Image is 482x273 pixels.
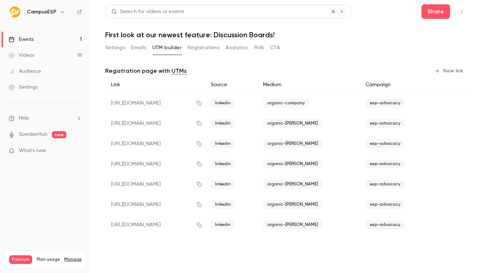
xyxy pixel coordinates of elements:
p: Registration page with [105,67,187,75]
span: esp-advocacy [366,220,405,229]
span: esp-advocacy [366,139,405,148]
span: linkedin [211,220,235,229]
div: [URL][DOMAIN_NAME] [105,93,205,114]
button: UTM builder [152,42,182,54]
div: [URL][DOMAIN_NAME] [105,113,205,134]
button: Share [421,4,450,19]
span: Help [19,114,29,122]
span: Plan usage [37,257,60,262]
div: [URL][DOMAIN_NAME] [105,154,205,174]
span: organic-[PERSON_NAME] [263,160,322,168]
span: linkedin [211,200,235,209]
span: linkedin [211,160,235,168]
a: UTMs [172,67,187,75]
span: organic-[PERSON_NAME] [263,220,322,229]
div: Videos [9,52,34,59]
span: organic-company [263,99,309,108]
div: Link [105,77,205,93]
div: [URL][DOMAIN_NAME] [105,134,205,154]
div: Audience [9,68,41,75]
div: Campaign [360,77,434,93]
div: [URL][DOMAIN_NAME] [105,215,205,235]
a: SpeakerHub [19,131,48,138]
button: Registrations [188,42,220,54]
button: CTA [270,42,280,54]
span: esp-advocacy [366,99,405,108]
span: organic-[PERSON_NAME] [263,200,322,209]
div: Medium [257,77,360,93]
button: Emails [131,42,146,54]
button: Analytics [226,42,248,54]
span: linkedin [211,139,235,148]
span: linkedin [211,99,235,108]
button: Settings [105,42,125,54]
span: esp-advocacy [366,180,405,189]
span: Premium [9,255,32,264]
span: esp-advocacy [366,200,405,209]
span: organic-[PERSON_NAME] [263,180,322,189]
div: Settings [9,84,38,91]
span: organic-[PERSON_NAME] [263,139,322,148]
div: Events [9,36,34,43]
span: linkedin [211,180,235,189]
span: esp-advocacy [366,119,405,128]
button: New link [432,65,467,77]
div: [URL][DOMAIN_NAME] [105,194,205,215]
div: [URL][DOMAIN_NAME] [105,174,205,194]
div: Search for videos or events [111,8,184,16]
h6: CampusESP [27,8,57,16]
button: Polls [254,42,264,54]
span: linkedin [211,119,235,128]
li: help-dropdown-opener [9,114,82,122]
img: CampusESP [9,6,21,18]
a: Manage [64,257,82,262]
h1: First look at our newest feature: Discussion Boards! [105,30,467,39]
span: organic-[PERSON_NAME] [263,119,322,128]
span: esp-advocacy [366,160,405,168]
span: new [52,131,66,138]
span: What's new [19,147,46,155]
div: Source [205,77,257,93]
